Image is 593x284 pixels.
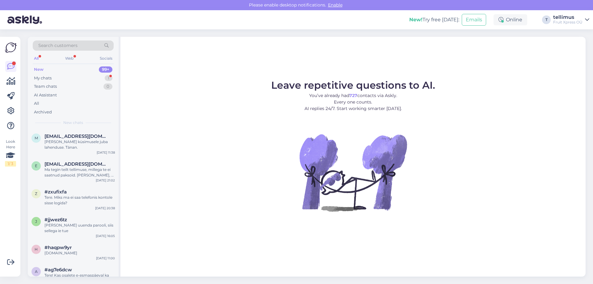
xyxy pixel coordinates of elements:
img: Askly Logo [5,42,17,53]
div: New [34,66,44,73]
div: 0 [103,83,112,90]
div: [DOMAIN_NAME] [44,250,115,256]
div: 99+ [99,66,112,73]
span: h [35,247,38,252]
span: e [35,163,37,168]
a: tellimusFruit Xpress OÜ [553,15,589,25]
button: Emails [462,14,486,26]
div: Tere! Kas osalete e-esmaspäeval ka või kas on ehk mingit sooduskoodi jagada? [44,273,115,284]
div: 1 / 3 [5,161,16,167]
div: [DATE] 20:38 [95,206,115,210]
div: AI Assistant [34,92,57,98]
span: Search customers [38,42,78,49]
span: m [35,136,38,140]
div: Archived [34,109,52,115]
span: a [35,269,38,274]
div: [PERSON_NAME] uuenda parooli, siis sellega ie tue [44,223,115,234]
span: #ag7e6dcw [44,267,72,273]
div: Tere. Miks ma ei saa telefonis kontole sisse logida? [44,195,115,206]
span: #haqpw9yr [44,245,72,250]
div: [DATE] 11:00 [96,256,115,261]
p: You’ve already had contacts via Askly. Every one counts. AI replies 24/7. Start working smarter [... [271,92,435,112]
img: No Chat active [297,117,409,228]
span: marju.piirsalu@tallinnlv.ee [44,134,109,139]
div: tellimus [553,15,582,20]
span: j [35,219,37,224]
div: Fruit Xpress OÜ [553,20,582,25]
div: Try free [DATE]: [409,16,459,23]
div: Socials [99,54,114,62]
div: Team chats [34,83,57,90]
span: #jjwez6tz [44,217,67,223]
span: #zxufixfa [44,189,67,195]
div: [DATE] 21:02 [96,178,115,183]
div: [PERSON_NAME] küsimusele juba lahenduse. Tänan. [44,139,115,150]
span: Leave repetitive questions to AI. [271,79,435,91]
span: z [35,191,37,196]
div: [DATE] 11:38 [97,150,115,155]
div: Look Here [5,139,16,167]
b: New! [409,17,423,23]
div: T [542,15,551,24]
span: New chats [63,120,83,125]
span: ennika123@hotmail.com [44,161,109,167]
div: Ma tegin teilt tellimuse, millega te ei saatnud paksoid. [PERSON_NAME], et te kannate raha tagasi... [44,167,115,178]
div: My chats [34,75,52,81]
div: All [33,54,40,62]
div: All [34,100,39,107]
b: 727 [349,93,357,98]
div: Online [494,14,527,25]
span: Enable [326,2,344,8]
div: 1 [105,75,112,81]
div: [DATE] 16:05 [96,234,115,238]
div: Web [64,54,75,62]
